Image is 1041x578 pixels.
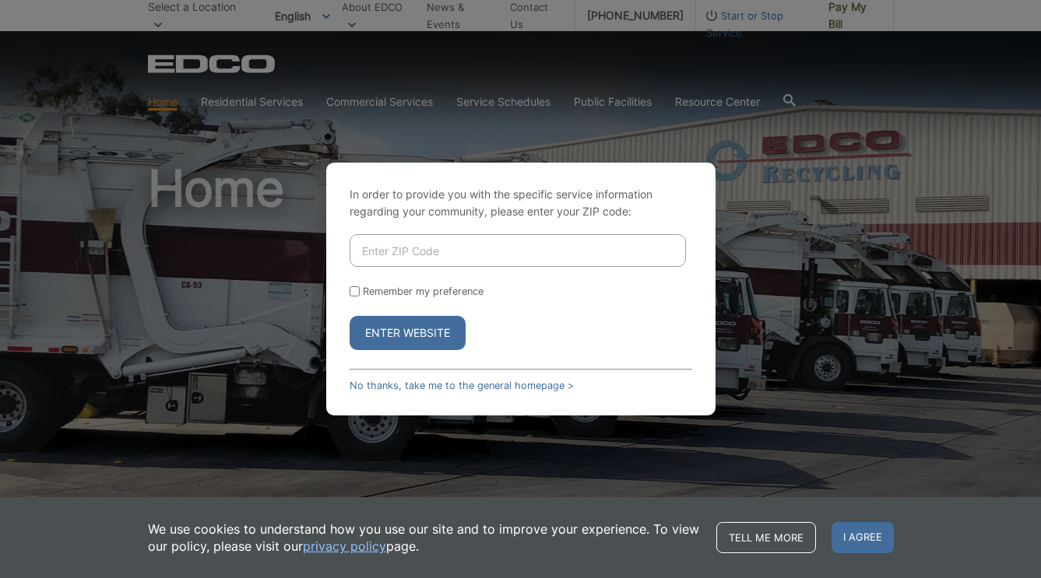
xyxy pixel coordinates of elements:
[350,316,466,350] button: Enter Website
[363,285,484,297] label: Remember my preference
[350,380,574,391] a: No thanks, take me to the general homepage >
[303,538,386,555] a: privacy policy
[148,520,701,555] p: We use cookies to understand how you use our site and to improve your experience. To view our pol...
[350,186,692,220] p: In order to provide you with the specific service information regarding your community, please en...
[832,522,894,553] span: I agree
[716,522,816,553] a: Tell me more
[350,234,686,267] input: Enter ZIP Code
